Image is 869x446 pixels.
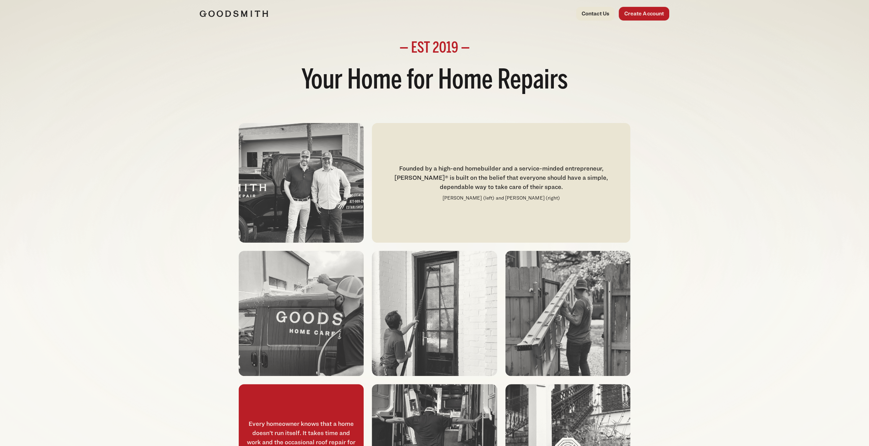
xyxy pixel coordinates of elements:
p: [PERSON_NAME] (left) and [PERSON_NAME] (right) [442,194,560,202]
a: Contact Us [576,7,615,21]
h1: Your Home for Home Repairs [200,64,670,98]
h2: — EST 2019 — [200,41,670,56]
a: Create Account [619,7,669,21]
div: Founded by a high-end homebuilder and a service-minded entrepreneur, [PERSON_NAME]® is built on t... [380,164,622,191]
img: Goodsmith [200,10,268,17]
img: Goodsmith technician cleaning van [239,251,364,376]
